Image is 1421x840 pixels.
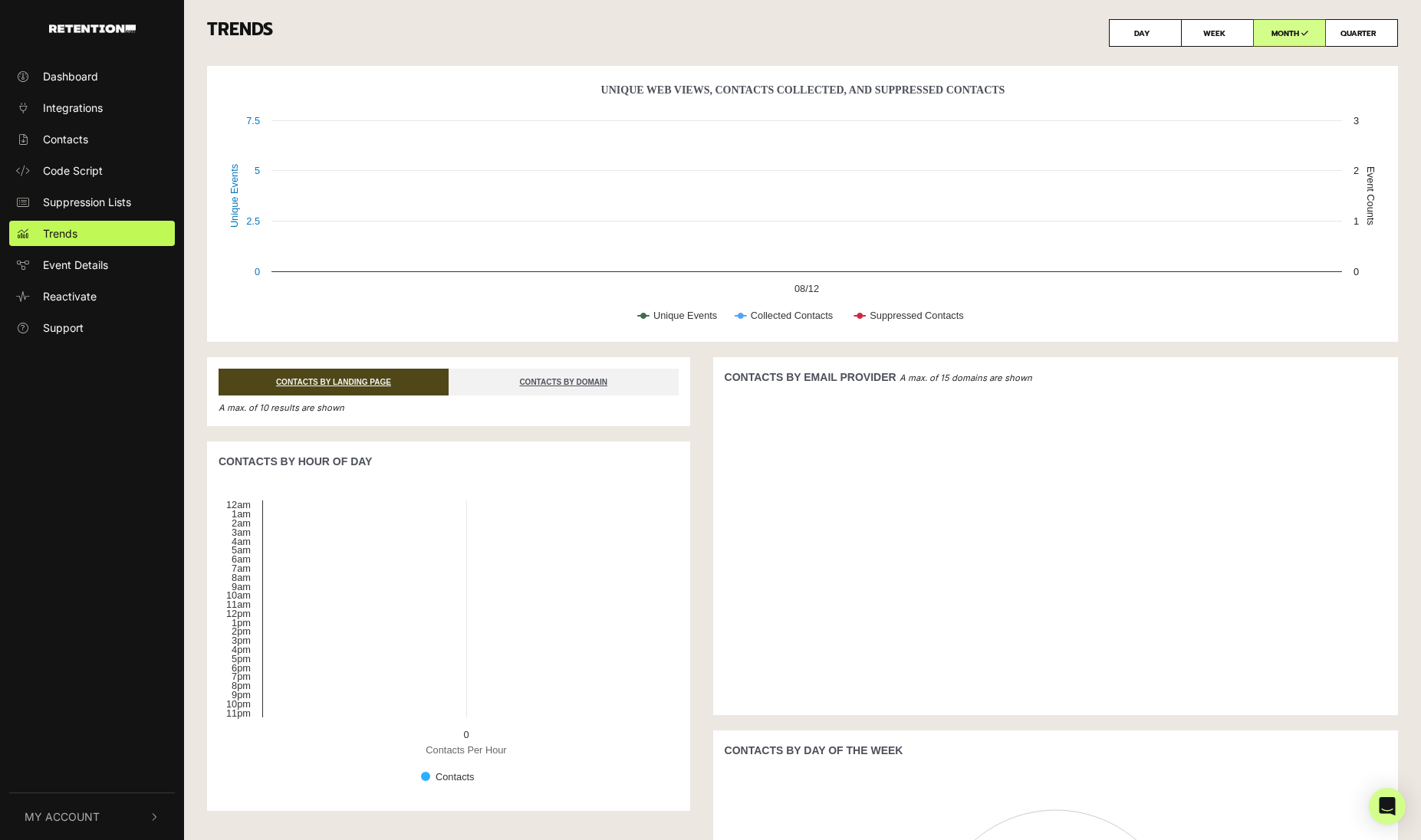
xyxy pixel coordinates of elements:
[900,372,1032,383] em: A max. of 15 domains are shown
[1354,266,1359,277] text: 0
[9,315,175,340] a: Support
[232,689,251,701] text: 9pm
[1369,788,1406,825] div: Open Intercom Messenger
[226,707,251,719] text: 11pm
[870,310,963,321] text: Suppressed Contacts
[449,369,679,395] a: CONTACTS BY DOMAIN
[232,527,251,538] text: 3am
[219,77,1386,338] svg: Unique Web Views, Contacts Collected, And Suppressed Contacts
[43,100,103,116] span: Integrations
[43,320,84,336] span: Support
[255,266,260,277] text: 0
[226,698,251,710] text: 10pm
[9,189,175,215] a: Suppression Lists
[232,536,251,547] text: 4am
[25,809,100,825] span: My Account
[226,589,251,601] text: 10am
[1365,166,1377,225] text: Event Counts
[207,19,1398,47] h3: TRENDS
[226,599,251,610] text: 11am
[1354,165,1359,176] text: 2
[232,625,251,637] text: 2pm
[426,744,507,756] text: Contacts Per Hour
[43,68,98,84] span: Dashboard
[49,25,136,33] img: Retention.com
[794,283,819,294] text: 08/12
[43,257,108,273] span: Event Details
[232,662,251,674] text: 6pm
[232,553,251,565] text: 6am
[1354,115,1359,126] text: 3
[246,215,260,227] text: 2.5
[229,164,240,228] text: Unique Events
[9,793,175,840] button: My Account
[232,572,251,583] text: 8am
[232,508,251,520] text: 1am
[219,402,344,413] em: A max. of 10 results are shown
[1325,19,1398,47] label: QUARTER
[232,617,251,628] text: 1pm
[9,95,175,120] a: Integrations
[232,653,251,664] text: 5pm
[226,499,251,510] text: 12am
[653,310,717,321] text: Unique Events
[9,284,175,309] a: Reactivate
[232,581,251,592] text: 9am
[9,221,175,246] a: Trends
[232,544,251,556] text: 5am
[232,671,251,682] text: 7pm
[43,288,97,304] span: Reactivate
[232,563,251,574] text: 7am
[1253,19,1326,47] label: MONTH
[232,517,251,529] text: 2am
[232,680,251,691] text: 8pm
[246,115,260,126] text: 7.5
[232,644,251,655] text: 4pm
[1109,19,1182,47] label: DAY
[601,84,1005,96] text: Unique Web Views, Contacts Collected, And Suppressed Contacts
[725,744,903,756] strong: CONTACTS BY DAY OF THE WEEK
[9,252,175,277] a: Event Details
[255,165,260,176] text: 5
[43,225,77,241] span: Trends
[9,64,175,89] a: Dashboard
[219,455,372,468] strong: CONTACTS BY HOUR OF DAY
[43,131,88,147] span: Contacts
[725,371,896,383] strong: CONTACTS BY EMAIL PROVIDER
[219,369,449,395] a: CONTACTS BY LANDING PAGE
[463,729,469,740] text: 0
[43,162,103,179] span: Code Script
[9,126,175,152] a: Contacts
[1354,215,1359,227] text: 1
[436,771,475,783] text: Contacts
[43,194,131,210] span: Suppression Lists
[232,635,251,646] text: 3pm
[226,608,251,619] text: 12pm
[9,158,175,183] a: Code Script
[1181,19,1254,47] label: WEEK
[751,310,833,321] text: Collected Contacts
